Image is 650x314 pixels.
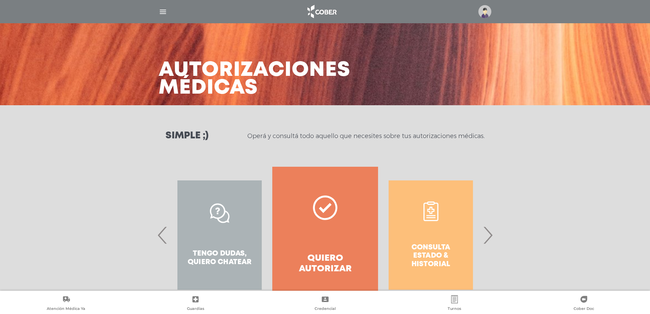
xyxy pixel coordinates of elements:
img: Cober_menu-lines-white.svg [159,8,167,16]
span: Atención Médica Ya [47,306,85,312]
img: logo_cober_home-white.png [304,3,340,20]
span: Turnos [448,306,461,312]
h4: Quiero autorizar [285,253,365,274]
h3: Autorizaciones médicas [159,62,350,97]
span: Previous [156,217,169,254]
a: Credencial [260,295,390,313]
p: Operá y consultá todo aquello que necesites sobre tus autorizaciones médicas. [247,132,485,140]
a: Quiero autorizar [272,167,378,303]
span: Cober Doc [574,306,594,312]
a: Atención Médica Ya [1,295,131,313]
span: Next [481,217,494,254]
span: Guardias [187,306,204,312]
a: Turnos [390,295,519,313]
span: Credencial [315,306,336,312]
a: Guardias [131,295,260,313]
h3: Simple ;) [165,131,208,141]
img: profile-placeholder.svg [478,5,491,18]
a: Cober Doc [519,295,649,313]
